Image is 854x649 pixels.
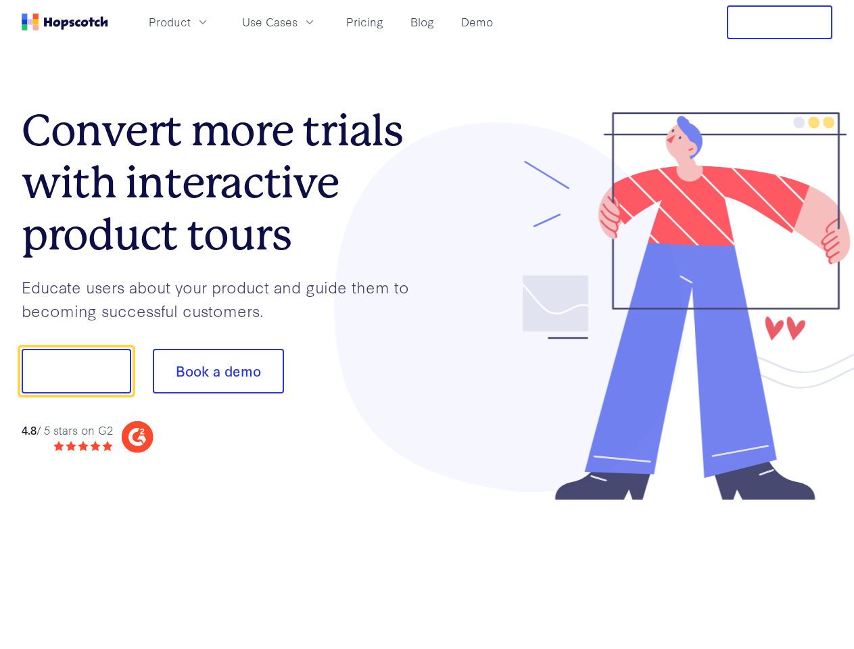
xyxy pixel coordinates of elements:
a: Demo [456,11,498,33]
a: Blog [405,11,440,33]
h1: Convert more trials with interactive product tours [22,105,427,260]
span: Product [149,14,191,30]
p: Educate users about your product and guide them to becoming successful customers. [22,275,427,322]
button: Use Cases [234,11,325,33]
a: Home [22,14,108,30]
button: Product [141,11,218,33]
a: Pricing [341,11,389,33]
button: Book a demo [153,349,284,393]
strong: 4.8 [22,422,37,437]
button: Show me! [22,349,131,393]
button: Free Trial [727,5,832,39]
div: / 5 stars on G2 [22,422,113,439]
span: Use Cases [242,14,298,30]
